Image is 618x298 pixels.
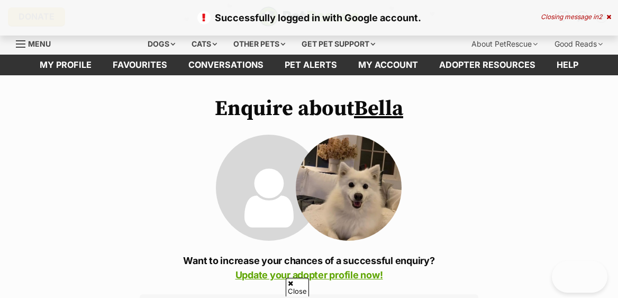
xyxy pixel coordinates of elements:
[140,33,183,55] div: Dogs
[184,33,224,55] div: Cats
[546,55,589,75] a: Help
[429,55,546,75] a: Adopter resources
[354,95,403,122] a: Bella
[28,39,51,48] span: Menu
[464,33,545,55] div: About PetRescue
[294,33,383,55] div: Get pet support
[348,55,429,75] a: My account
[29,55,102,75] a: My profile
[274,55,348,75] a: Pet alerts
[235,269,383,281] a: Update your adopter profile now!
[296,135,402,241] img: Bella
[286,278,309,296] span: Close
[547,33,610,55] div: Good Reads
[552,261,607,293] iframe: Help Scout Beacon - Open
[140,97,478,121] h1: Enquire about
[16,33,58,52] a: Menu
[102,55,178,75] a: Favourites
[178,55,274,75] a: conversations
[226,33,293,55] div: Other pets
[140,253,478,282] p: Want to increase your chances of a successful enquiry?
